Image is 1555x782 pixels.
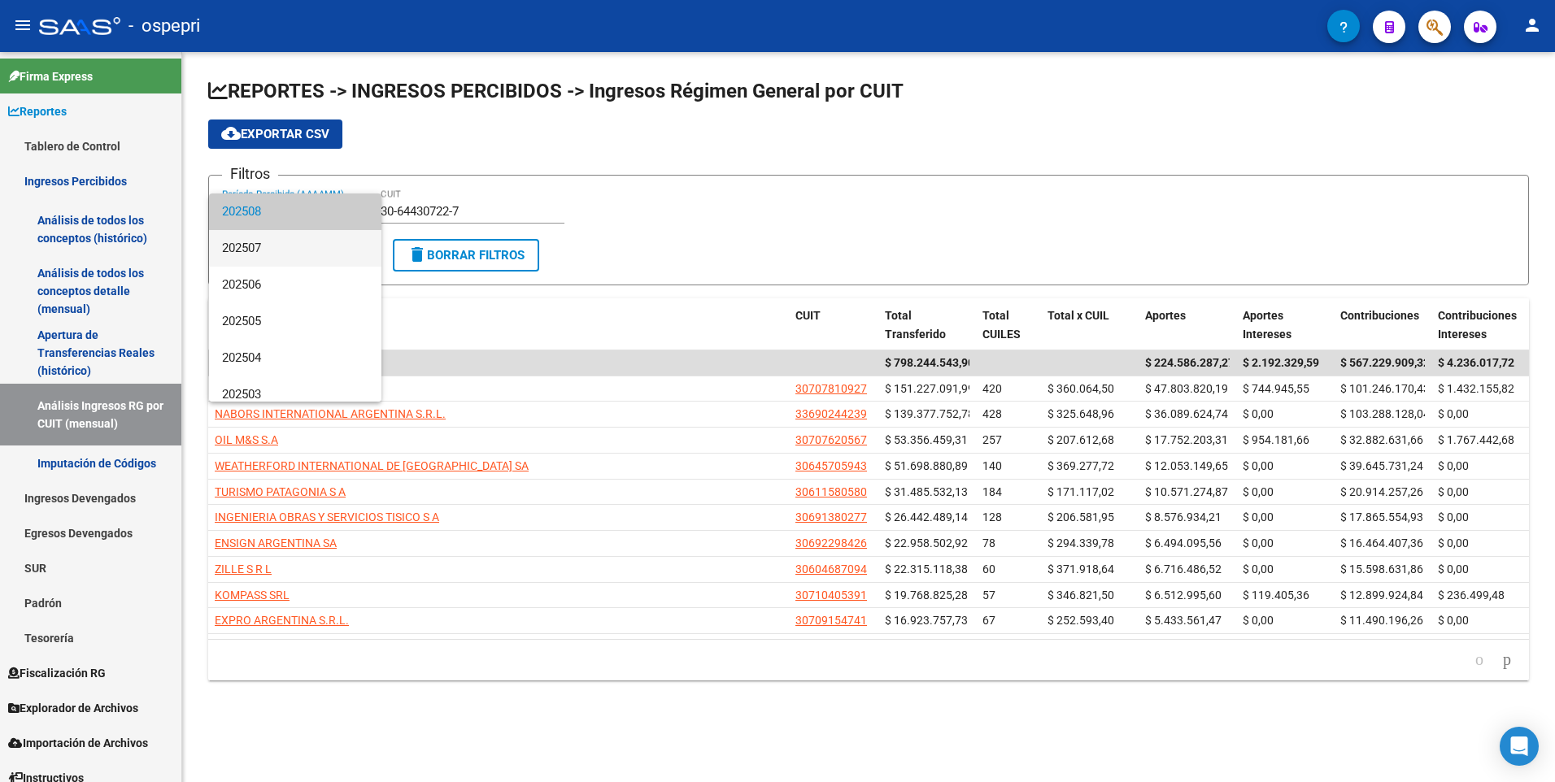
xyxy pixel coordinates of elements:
span: 202503 [222,376,368,413]
span: 202507 [222,230,368,267]
span: 202504 [222,340,368,376]
span: 202505 [222,303,368,340]
span: 202506 [222,267,368,303]
div: Open Intercom Messenger [1500,727,1539,766]
span: 202508 [222,193,368,230]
